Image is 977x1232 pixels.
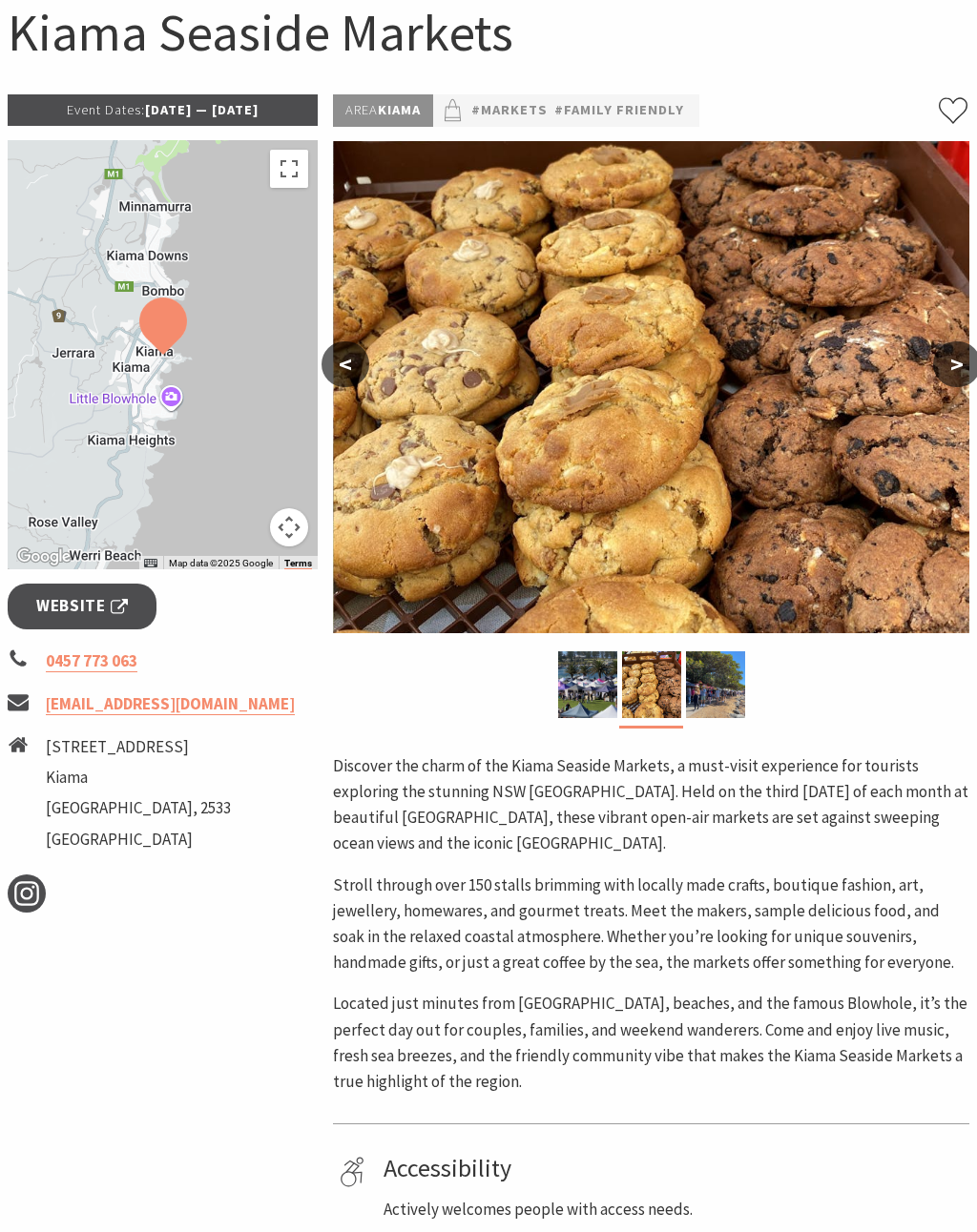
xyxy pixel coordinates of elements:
a: #Markets [471,99,548,122]
a: 0457 773 063 [46,650,137,672]
li: Kiama [46,765,231,791]
button: Toggle fullscreen view [270,150,308,188]
a: Terms (opens in new tab) [284,558,312,569]
span: Area [345,101,378,118]
img: Market ptoduce [622,651,681,718]
span: Event Dates: [67,101,145,118]
button: Map camera controls [270,508,308,546]
a: Click to see this area on Google Maps [12,544,75,569]
p: Stroll through over 150 stalls brimming with locally made crafts, boutique fashion, art, jeweller... [333,873,969,976]
button: Keyboard shortcuts [144,557,157,570]
img: Google [12,544,75,569]
img: Kiama Seaside Market [558,651,617,718]
p: Kiama [333,94,433,127]
p: Actively welcomes people with access needs. [384,1197,963,1222]
p: [DATE] — [DATE] [8,94,318,126]
a: Website [8,584,156,628]
p: Discover the charm of the Kiama Seaside Markets, a must-visit experience for tourists exploring t... [333,753,969,857]
span: Map data ©2025 Google [169,558,273,568]
button: < [322,341,369,387]
img: Market ptoduce [333,141,969,633]
li: [STREET_ADDRESS] [46,734,231,760]
li: [GEOGRAPHIC_DATA], 2533 [46,795,231,821]
p: Located just minutes from [GEOGRAPHIC_DATA], beaches, and the famous Blowhole, it’s the perfect d... [333,991,969,1095]
h4: Accessibility [384,1153,963,1182]
img: market photo [686,651,745,718]
a: [EMAIL_ADDRESS][DOMAIN_NAME] [46,693,295,715]
li: [GEOGRAPHIC_DATA] [46,827,231,852]
span: Website [36,593,128,619]
a: #Family Friendly [554,99,684,122]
